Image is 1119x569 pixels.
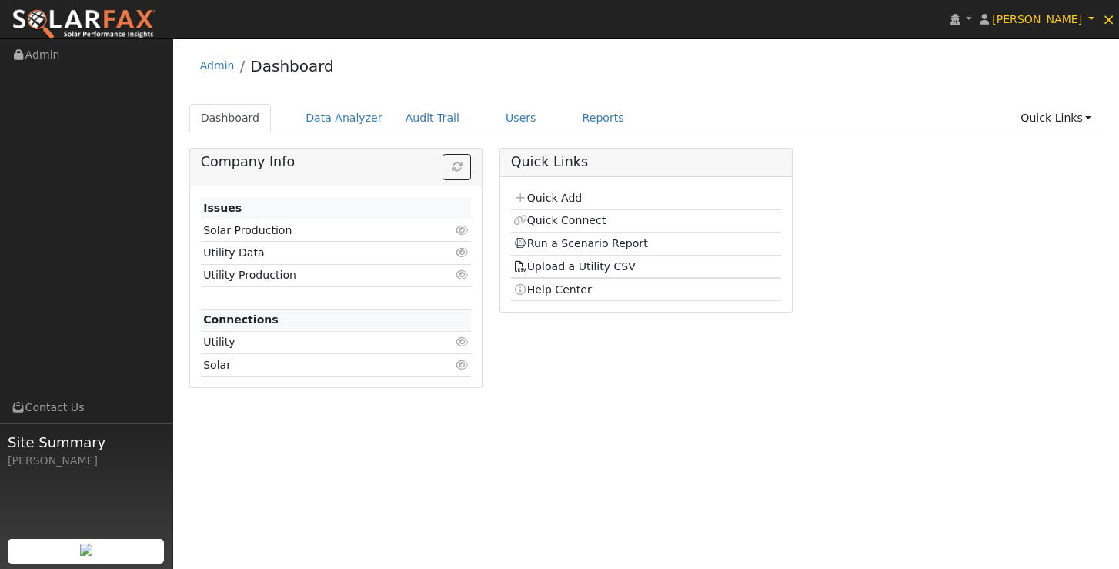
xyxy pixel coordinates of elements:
[1009,104,1103,132] a: Quick Links
[12,8,156,41] img: SolarFax
[250,57,334,75] a: Dashboard
[201,264,428,286] td: Utility Production
[394,104,471,132] a: Audit Trail
[513,192,582,204] a: Quick Add
[455,336,469,347] i: Click to view
[189,104,272,132] a: Dashboard
[571,104,636,132] a: Reports
[455,225,469,236] i: Click to view
[992,13,1082,25] span: [PERSON_NAME]
[1102,10,1115,28] span: ×
[511,154,782,170] h5: Quick Links
[455,269,469,280] i: Click to view
[201,219,428,242] td: Solar Production
[80,544,92,556] img: retrieve
[455,247,469,258] i: Click to view
[8,453,165,469] div: [PERSON_NAME]
[294,104,394,132] a: Data Analyzer
[200,59,235,72] a: Admin
[203,202,242,214] strong: Issues
[201,354,428,377] td: Solar
[201,242,428,264] td: Utility Data
[513,283,592,296] a: Help Center
[513,214,606,226] a: Quick Connect
[494,104,548,132] a: Users
[201,331,428,353] td: Utility
[513,260,636,273] a: Upload a Utility CSV
[513,237,648,249] a: Run a Scenario Report
[201,154,472,170] h5: Company Info
[8,432,165,453] span: Site Summary
[203,313,279,326] strong: Connections
[455,360,469,370] i: Click to view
